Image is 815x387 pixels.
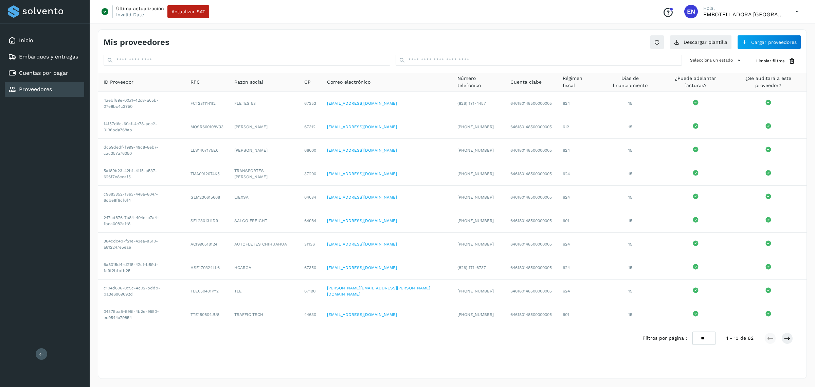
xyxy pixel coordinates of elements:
span: Correo electrónico [327,79,370,86]
a: Embarques y entregas [19,53,78,60]
td: SFL2301311D9 [185,209,229,233]
td: 384cdc4b-f21e-43ea-a610-a812247e5eae [98,233,185,256]
td: LIEXSA [229,186,298,209]
td: 646180148500000005 [505,115,557,139]
td: HCARGA [229,256,298,280]
td: 15 [599,280,661,303]
a: [EMAIL_ADDRESS][DOMAIN_NAME] [327,148,397,153]
td: AUTOFLETES CHIHUAHUA [229,233,298,256]
span: [PHONE_NUMBER] [457,124,494,129]
td: 624 [557,256,599,280]
td: 44630 [299,303,322,326]
td: 15 [599,209,661,233]
span: [PHONE_NUMBER] [457,195,494,200]
td: FLETES 53 [229,92,298,115]
td: 15 [599,186,661,209]
td: 67350 [299,256,322,280]
a: [EMAIL_ADDRESS][DOMAIN_NAME] [327,242,397,247]
td: 624 [557,92,599,115]
td: 601 [557,303,599,326]
td: [PERSON_NAME] [229,139,298,162]
td: TLE [229,280,298,303]
td: TRANSPORTES [PERSON_NAME] [229,162,298,186]
td: 601 [557,209,599,233]
td: 247cd876-7c84-404e-b7a4-1bea0082a1f8 [98,209,185,233]
td: 646180148500000005 [505,186,557,209]
p: Última actualización [116,5,164,12]
span: [PHONE_NUMBER] [457,171,494,176]
a: [PERSON_NAME][EMAIL_ADDRESS][PERSON_NAME][DOMAIN_NAME] [327,286,430,297]
p: EMBOTELLADORA NIAGARA DE MEXICO [703,11,785,18]
td: 646180148500000005 [505,280,557,303]
button: Limpiar filtros [751,55,801,67]
td: 64984 [299,209,322,233]
button: Descargar plantilla [670,35,732,49]
div: Inicio [5,33,84,48]
td: 624 [557,233,599,256]
span: Actualizar SAT [171,9,205,14]
span: RFC [191,79,200,86]
a: [EMAIL_ADDRESS][DOMAIN_NAME] [327,195,397,200]
td: TMA0012074K5 [185,162,229,186]
td: 646180148500000005 [505,209,557,233]
td: 646180148500000005 [505,303,557,326]
td: 6a8015d4-d215-42cf-b59d-1a9f2bfbfb25 [98,256,185,280]
span: ¿Puede adelantar facturas? [667,75,725,89]
td: 646180148500000005 [505,162,557,186]
span: [PHONE_NUMBER] [457,289,494,293]
span: (826) 171-4457 [457,101,486,106]
td: LLS1407175E6 [185,139,229,162]
td: 624 [557,186,599,209]
span: [PHONE_NUMBER] [457,312,494,317]
button: Actualizar SAT [167,5,209,18]
td: MOSR660108V33 [185,115,229,139]
span: CP [304,79,311,86]
td: 15 [599,115,661,139]
td: GLM230615668 [185,186,229,209]
span: ID Proveedor [104,79,133,86]
td: TLE050401PY2 [185,280,229,303]
td: dc59dedf-f999-49c8-8eb7-cac357a76350 [98,139,185,162]
h4: Mis proveedores [104,37,169,47]
div: Proveedores [5,82,84,97]
td: 31136 [299,233,322,256]
td: c9883352-13e3-448a-8047-6dbe8f9cf6f4 [98,186,185,209]
span: ¿Se auditará a este proveedor? [736,75,801,89]
span: [PHONE_NUMBER] [457,218,494,223]
span: Número telefónico [457,75,500,89]
td: 646180148500000005 [505,256,557,280]
td: 64634 [299,186,322,209]
span: Razón social [234,79,263,86]
a: Proveedores [19,86,52,92]
button: Cargar proveedores [737,35,801,49]
td: 66600 [299,139,322,162]
td: ACI990518124 [185,233,229,256]
td: 646180148500000005 [505,92,557,115]
div: Cuentas por pagar [5,66,84,81]
td: 15 [599,233,661,256]
td: 67353 [299,92,322,115]
td: 646180148500000005 [505,139,557,162]
span: Días de financiamiento [605,75,655,89]
span: (826) 171-6737 [457,265,486,270]
td: 37200 [299,162,322,186]
td: 5a189b23-42b1-4115-a537-626f7e8ecaf5 [98,162,185,186]
button: Selecciona un estado [687,55,745,66]
td: 15 [599,256,661,280]
a: [EMAIL_ADDRESS][DOMAIN_NAME] [327,265,397,270]
td: TTE150804JU8 [185,303,229,326]
td: 624 [557,139,599,162]
p: Invalid Date [116,12,144,18]
span: Cuenta clabe [510,79,542,86]
td: 04575ba5-995f-4b2e-9550-ec9544a79854 [98,303,185,326]
td: 15 [599,162,661,186]
a: Inicio [19,37,33,44]
td: HSE170324LL6 [185,256,229,280]
p: Hola, [703,5,785,11]
td: 67190 [299,280,322,303]
td: FCT2311141I2 [185,92,229,115]
td: 646180148500000005 [505,233,557,256]
a: [EMAIL_ADDRESS][DOMAIN_NAME] [327,171,397,176]
td: 67312 [299,115,322,139]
